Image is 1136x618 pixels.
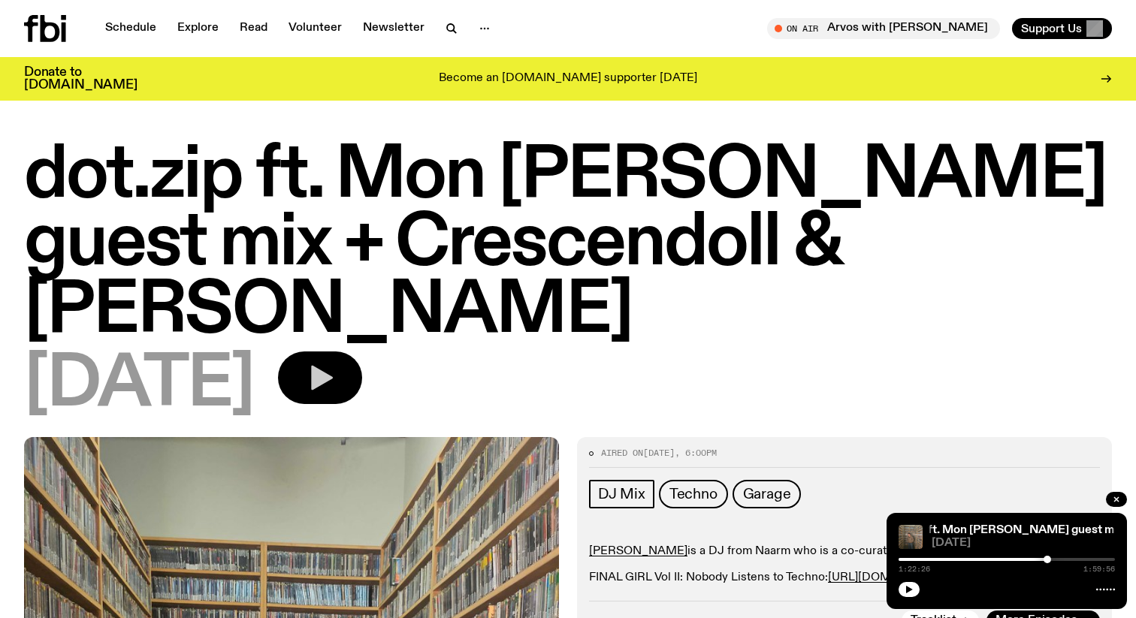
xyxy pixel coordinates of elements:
[643,447,675,459] span: [DATE]
[669,486,718,502] span: Techno
[589,571,1100,585] p: FINAL GIRL Vol II: Nobody Listens to Techno:
[1083,565,1115,573] span: 1:59:56
[589,544,1100,559] p: is a DJ from Naarm who is a co-curator of a club night called Final Girl.
[733,480,802,508] a: Garage
[675,447,717,459] span: , 6:00pm
[231,18,276,39] a: Read
[932,538,1115,549] span: [DATE]
[589,480,654,508] a: DJ Mix
[828,571,957,583] a: [URL][DOMAIN_NAME]
[1012,18,1112,39] button: Support Us
[24,351,254,419] span: [DATE]
[784,23,992,34] span: Tune in live
[767,18,1000,39] button: On AirArvos with [PERSON_NAME]
[96,18,165,39] a: Schedule
[598,486,645,502] span: DJ Mix
[279,18,351,39] a: Volunteer
[354,18,434,39] a: Newsletter
[899,565,930,573] span: 1:22:26
[1021,22,1082,35] span: Support Us
[24,66,137,92] h3: Donate to [DOMAIN_NAME]
[589,545,687,557] a: [PERSON_NAME]
[24,143,1112,345] h1: dot.zip ft. Mon [PERSON_NAME] guest mix + Crescendoll & [PERSON_NAME]
[601,447,643,459] span: Aired on
[659,480,728,508] a: Techno
[168,18,228,39] a: Explore
[743,486,791,502] span: Garage
[439,72,697,86] p: Become an [DOMAIN_NAME] supporter [DATE]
